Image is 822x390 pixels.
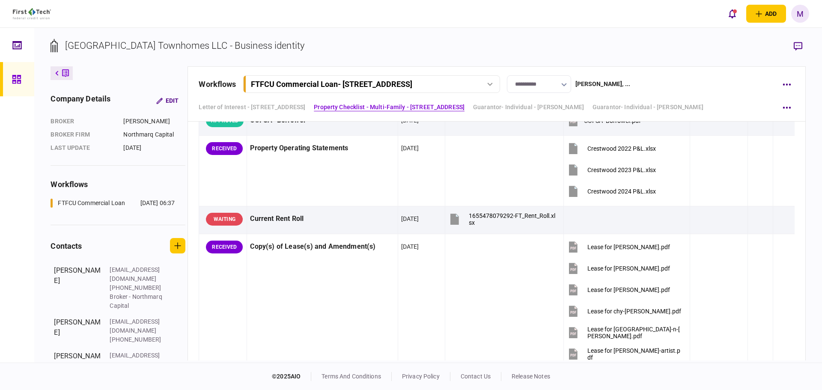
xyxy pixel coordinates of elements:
img: client company logo [13,8,51,19]
div: [DATE] [123,143,185,152]
button: Lease for charles-hairston.pdf [567,280,670,299]
div: Lease for chy-lisa-conley.pdf [587,308,681,315]
div: [EMAIL_ADDRESS][DOMAIN_NAME] [110,317,165,335]
div: broker firm [51,130,115,139]
button: M [791,5,809,23]
div: Lease for charles-hairston.pdf [587,286,670,293]
div: Broker [51,117,115,126]
a: Property Checklist - Multi-Family - [STREET_ADDRESS] [314,103,465,112]
div: contacts [51,240,82,252]
div: company details [51,93,110,108]
button: 1655478079292-FT_Rent_Roll.xlsx [448,209,556,229]
div: [PHONE_NUMBER] [110,335,165,344]
div: WAITING [206,213,243,226]
button: Lease for antonio-dumas.pdf [567,237,670,256]
div: RECEIVED [206,241,243,253]
div: FTFCU Commercial Loan - [STREET_ADDRESS] [251,80,412,89]
div: [PERSON_NAME] [123,117,185,126]
a: Guarantor- Individual - [PERSON_NAME] [593,103,703,112]
button: open adding identity options [746,5,786,23]
div: [DATE] [401,242,419,251]
button: FTFCU Commercial Loan- [STREET_ADDRESS] [243,75,500,93]
div: [PERSON_NAME] [54,265,101,310]
button: Lease for chy-lisa-conley.pdf [567,301,681,321]
div: FTFCU Commercial Loan [58,199,125,208]
a: privacy policy [402,373,440,380]
div: Copy(s) of Lease(s) and Amendment(s) [250,237,394,256]
a: FTFCU Commercial Loan[DATE] 06:37 [51,199,175,208]
button: Lease for indya-n-ellis.pdf [567,323,682,342]
div: Lease for antonio-dumas.pdf [587,244,670,250]
button: Crestwood 2022 P&L.xlsx [567,139,656,158]
div: [EMAIL_ADDRESS][DOMAIN_NAME] [110,351,165,369]
div: [GEOGRAPHIC_DATA] Townhomes LLC - Business identity [65,39,304,53]
button: open notifications list [723,5,741,23]
button: Lease for jay-artist.pdf [567,344,682,363]
button: Lease for camille-campbell.pdf [567,259,670,278]
div: Broker - Northmarq Capital [110,292,165,310]
div: [PERSON_NAME] [54,351,101,387]
div: workflows [199,78,236,90]
div: [PHONE_NUMBER] [110,283,165,292]
div: Lease for indya-n-ellis.pdf [587,326,682,339]
div: © 2025 AIO [272,372,311,381]
div: Crestwood 2023 P&L.xlsx [587,167,656,173]
button: Crestwood 2023 P&L.xlsx [567,160,656,179]
div: last update [51,143,115,152]
div: [DATE] [401,144,419,152]
div: 1655478079292-FT_Rent_Roll.xlsx [469,212,556,226]
div: RECEIVED [206,142,243,155]
div: workflows [51,179,185,190]
div: Lease for camille-campbell.pdf [587,265,670,272]
div: [PERSON_NAME] , ... [575,80,630,89]
div: Property Operating Statements [250,139,394,158]
a: contact us [461,373,491,380]
div: Lease for jay-artist.pdf [587,347,682,361]
a: Letter of Interest - [STREET_ADDRESS] [199,103,305,112]
div: Current Rent Roll [250,209,394,229]
a: terms and conditions [322,373,381,380]
div: [EMAIL_ADDRESS][DOMAIN_NAME] [110,265,165,283]
button: Edit [149,93,185,108]
a: Guarantor- Individual - [PERSON_NAME] [473,103,584,112]
div: Crestwood 2024 P&L.xlsx [587,188,656,195]
div: Crestwood 2022 P&L.xlsx [587,145,656,152]
a: release notes [512,373,550,380]
div: [DATE] [401,214,419,223]
button: Crestwood 2024 P&L.xlsx [567,182,656,201]
div: [DATE] 06:37 [140,199,175,208]
div: [PERSON_NAME] [54,317,101,344]
div: Northmarq Capital [123,130,185,139]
